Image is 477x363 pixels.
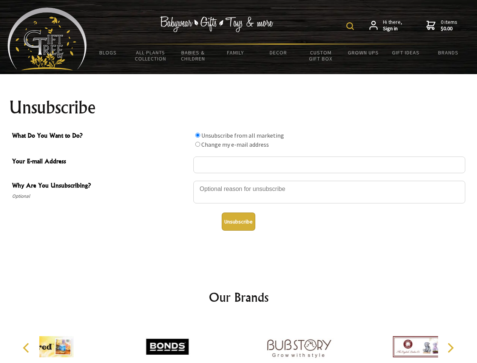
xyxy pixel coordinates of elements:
[8,8,87,70] img: Babyware - Gifts - Toys and more...
[383,25,402,32] strong: Sign in
[427,45,470,60] a: Brands
[383,19,402,32] span: Hi there,
[195,133,200,138] input: What Do You Want to Do?
[346,22,354,30] img: product search
[160,16,273,32] img: Babywear - Gifts - Toys & more
[130,45,172,67] a: All Plants Collection
[426,19,457,32] a: 0 items$0.00
[193,157,465,173] input: Your E-mail Address
[299,45,342,67] a: Custom Gift Box
[9,98,468,116] h1: Unsubscribe
[172,45,215,67] a: Babies & Children
[201,132,284,139] label: Unsubscribe from all marketing
[12,131,190,142] span: What Do You Want to Do?
[222,213,255,231] button: Unsubscribe
[441,25,457,32] strong: $0.00
[257,45,299,60] a: Decor
[215,45,257,60] a: Family
[384,45,427,60] a: Gift Ideas
[87,45,130,60] a: BLOGS
[442,340,458,356] button: Next
[15,288,462,306] h2: Our Brands
[12,181,190,192] span: Why Are You Unsubscribing?
[12,157,190,168] span: Your E-mail Address
[19,340,36,356] button: Previous
[441,19,457,32] span: 0 items
[12,192,190,201] span: Optional
[193,181,465,203] textarea: Why Are You Unsubscribing?
[369,19,402,32] a: Hi there,Sign in
[342,45,384,60] a: Grown Ups
[195,142,200,147] input: What Do You Want to Do?
[201,141,269,148] label: Change my e-mail address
